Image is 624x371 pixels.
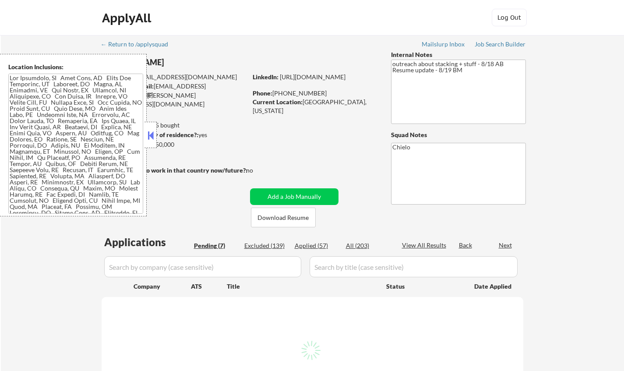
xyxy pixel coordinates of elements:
[475,41,526,49] a: Job Search Builder
[101,41,176,49] a: ← Return to /applysquad
[280,73,345,81] a: [URL][DOMAIN_NAME]
[102,166,247,174] strong: Will need Visa to work in that country now/future?:
[101,121,247,130] div: 57 sent / 205 bought
[474,282,513,291] div: Date Applied
[102,91,247,108] div: [PERSON_NAME][EMAIL_ADDRESS][DOMAIN_NAME]
[253,89,272,97] strong: Phone:
[104,256,301,277] input: Search by company (case sensitive)
[101,131,244,139] div: yes
[386,278,462,294] div: Status
[191,282,227,291] div: ATS
[253,89,377,98] div: [PHONE_NUMBER]
[101,140,247,149] div: $250,000
[194,241,238,250] div: Pending (7)
[346,241,390,250] div: All (203)
[422,41,465,49] a: Mailslurp Inbox
[8,63,143,71] div: Location Inclusions:
[102,73,247,81] div: [EMAIL_ADDRESS][DOMAIN_NAME]
[104,237,191,247] div: Applications
[422,41,465,47] div: Mailslurp Inbox
[402,241,449,250] div: View All Results
[253,98,377,115] div: [GEOGRAPHIC_DATA], [US_STATE]
[499,241,513,250] div: Next
[134,282,191,291] div: Company
[253,98,303,106] strong: Current Location:
[102,57,282,68] div: [PERSON_NAME]
[251,208,316,227] button: Download Resume
[391,131,526,139] div: Squad Notes
[227,282,378,291] div: Title
[459,241,473,250] div: Back
[244,241,288,250] div: Excluded (139)
[253,73,279,81] strong: LinkedIn:
[250,188,338,205] button: Add a Job Manually
[391,50,526,59] div: Internal Notes
[295,241,338,250] div: Applied (57)
[492,9,527,26] button: Log Out
[310,256,518,277] input: Search by title (case sensitive)
[102,11,154,25] div: ApplyAll
[475,41,526,47] div: Job Search Builder
[102,82,247,99] div: [EMAIL_ADDRESS][DOMAIN_NAME]
[246,166,271,175] div: no
[101,41,176,47] div: ← Return to /applysquad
